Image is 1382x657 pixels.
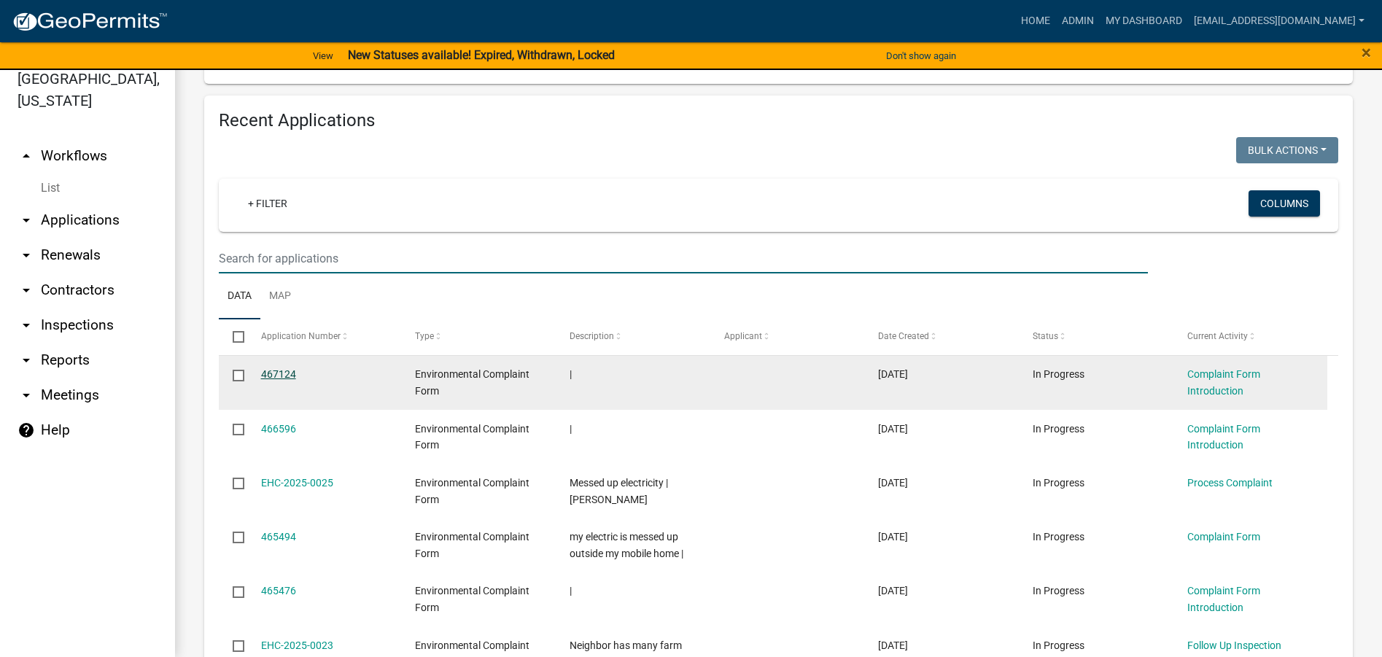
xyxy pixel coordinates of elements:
[18,281,35,299] i: arrow_drop_down
[1187,331,1248,341] span: Current Activity
[261,331,341,341] span: Application Number
[878,477,908,489] span: 08/18/2025
[1236,137,1338,163] button: Bulk Actions
[1033,331,1058,341] span: Status
[570,531,683,559] span: my electric is messed up outside my mobile home |
[1187,639,1281,651] a: Follow Up Inspection
[878,423,908,435] span: 08/20/2025
[1033,531,1084,543] span: In Progress
[570,585,572,596] span: |
[219,273,260,320] a: Data
[1056,7,1100,35] a: Admin
[878,585,908,596] span: 08/18/2025
[1187,477,1273,489] a: Process Complaint
[1187,423,1260,451] a: Complaint Form Introduction
[1033,368,1084,380] span: In Progress
[415,331,434,341] span: Type
[1015,7,1056,35] a: Home
[1173,319,1327,354] datatable-header-cell: Current Activity
[570,477,668,505] span: Messed up electricity | Wendy Schafer-Bozard
[570,331,614,341] span: Description
[878,531,908,543] span: 08/18/2025
[415,585,529,613] span: Environmental Complaint Form
[1019,319,1173,354] datatable-header-cell: Status
[1033,423,1084,435] span: In Progress
[261,639,333,651] a: EHC-2025-0023
[18,246,35,264] i: arrow_drop_down
[401,319,556,354] datatable-header-cell: Type
[1362,42,1371,63] span: ×
[724,331,762,341] span: Applicant
[864,319,1019,354] datatable-header-cell: Date Created
[260,273,300,320] a: Map
[18,351,35,369] i: arrow_drop_down
[1187,368,1260,397] a: Complaint Form Introduction
[710,319,864,354] datatable-header-cell: Applicant
[1187,585,1260,613] a: Complaint Form Introduction
[261,477,333,489] a: EHC-2025-0025
[415,477,529,505] span: Environmental Complaint Form
[1033,639,1084,651] span: In Progress
[415,368,529,397] span: Environmental Complaint Form
[18,147,35,165] i: arrow_drop_up
[415,531,529,559] span: Environmental Complaint Form
[570,368,572,380] span: |
[261,423,296,435] a: 466596
[348,48,615,62] strong: New Statuses available! Expired, Withdrawn, Locked
[18,386,35,404] i: arrow_drop_down
[18,421,35,439] i: help
[219,319,246,354] datatable-header-cell: Select
[219,244,1148,273] input: Search for applications
[1187,531,1260,543] a: Complaint Form
[246,319,401,354] datatable-header-cell: Application Number
[18,316,35,334] i: arrow_drop_down
[570,423,572,435] span: |
[1249,190,1320,217] button: Columns
[1033,477,1084,489] span: In Progress
[556,319,710,354] datatable-header-cell: Description
[236,190,299,217] a: + Filter
[307,44,339,68] a: View
[878,331,929,341] span: Date Created
[1033,585,1084,596] span: In Progress
[1100,7,1188,35] a: My Dashboard
[261,368,296,380] a: 467124
[261,531,296,543] a: 465494
[18,211,35,229] i: arrow_drop_down
[1188,7,1370,35] a: [EMAIL_ADDRESS][DOMAIN_NAME]
[219,110,1338,131] h4: Recent Applications
[415,423,529,451] span: Environmental Complaint Form
[880,44,962,68] button: Don't show again
[261,585,296,596] a: 465476
[1362,44,1371,61] button: Close
[878,368,908,380] span: 08/21/2025
[878,639,908,651] span: 08/18/2025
